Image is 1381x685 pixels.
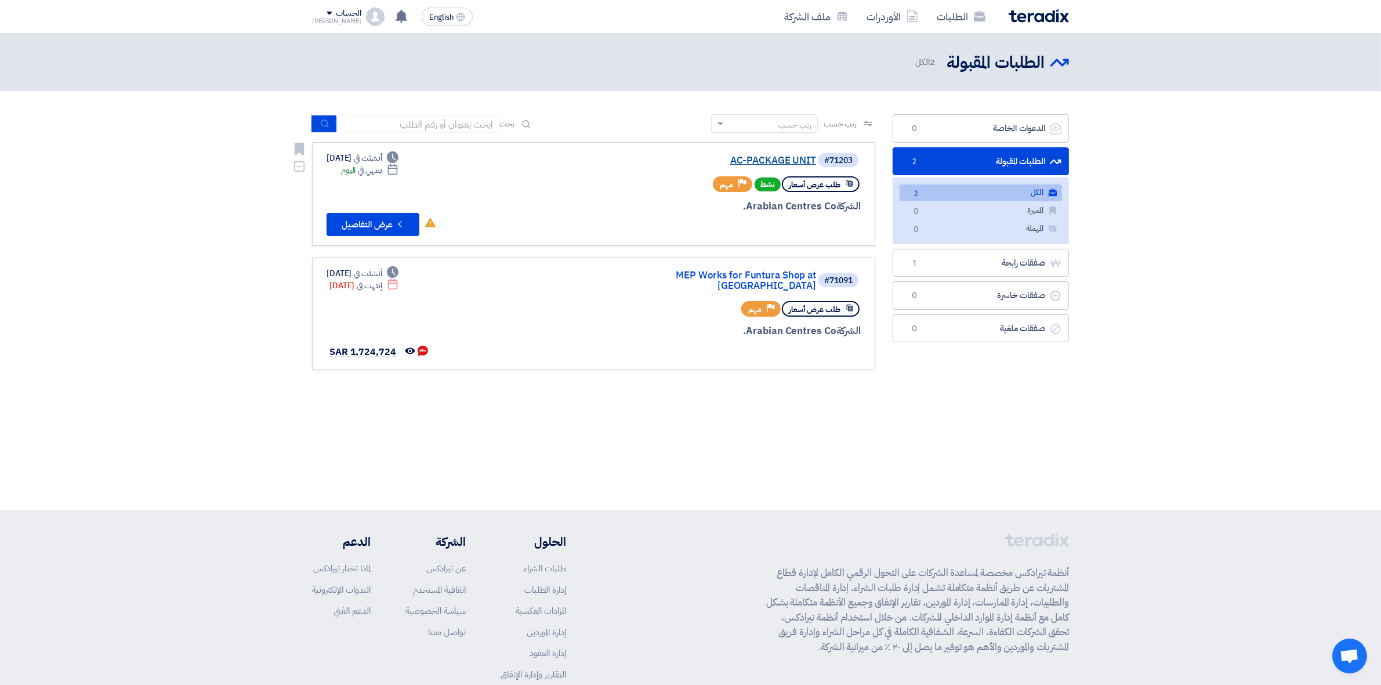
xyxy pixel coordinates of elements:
a: الطلبات [927,3,995,30]
p: أنظمة تيرادكس مخصصة لمساعدة الشركات على التحول الرقمي الكامل لإدارة قطاع المشتريات عن طريق أنظمة ... [766,566,1069,654]
span: طلب عرض أسعار [789,304,840,315]
span: إنتهت في [357,280,382,292]
a: المهملة [900,220,1062,237]
a: المميزة [900,202,1062,219]
a: المزادات العكسية [516,604,566,617]
li: الدعم [312,533,371,550]
span: رتب حسب [824,118,857,130]
a: AC-PACKAGE UNIT [584,155,816,166]
span: 0 [907,323,921,335]
div: [DATE] [327,152,398,164]
span: الشركة [836,324,861,338]
a: Open chat [1332,639,1367,673]
span: الكل [915,56,937,69]
a: إدارة الموردين [527,626,566,639]
span: 2 [930,56,935,68]
div: اليوم [341,164,398,176]
div: [DATE] [329,280,398,292]
a: صفقات خاسرة0 [893,281,1069,310]
span: English [429,13,454,21]
a: MEP Works for Funtura Shop at [GEOGRAPHIC_DATA] [584,270,816,291]
div: #71203 [824,157,853,165]
a: ملف الشركة [775,3,857,30]
div: [DATE] [327,267,398,280]
a: لماذا تختار تيرادكس [313,562,371,575]
span: أنشئت في [354,152,382,164]
span: 2 [907,156,921,168]
a: تواصل معنا [428,626,466,639]
span: SAR 1,724,724 [329,345,396,359]
div: [PERSON_NAME] [312,18,361,24]
a: إدارة الطلبات [524,583,566,596]
img: Teradix logo [1009,9,1069,23]
span: أنشئت في [354,267,382,280]
a: الأوردرات [857,3,927,30]
a: اتفاقية المستخدم [413,583,466,596]
a: التقارير وإدارة الإنفاق [501,668,566,681]
span: طلب عرض أسعار [789,179,840,190]
span: بحث [499,118,514,130]
input: ابحث بعنوان أو رقم الطلب [337,115,499,133]
div: #71091 [824,277,853,285]
span: 0 [909,206,923,218]
span: 0 [907,290,921,302]
a: الطلبات المقبولة2 [893,147,1069,176]
h2: الطلبات المقبولة [947,52,1045,74]
span: 1 [907,258,921,269]
span: 0 [909,224,923,236]
div: Arabian Centres Co. [582,324,861,339]
li: الشركة [405,533,466,550]
a: الكل [900,184,1062,201]
span: الشركة [836,199,861,213]
span: نشط [755,177,781,191]
a: صفقات رابحة1 [893,249,1069,277]
a: إدارة العقود [530,647,566,659]
li: الحلول [501,533,566,550]
a: الندوات الإلكترونية [312,583,371,596]
span: مهم [748,304,762,315]
span: ينتهي في [358,164,382,176]
span: 0 [907,123,921,135]
div: رتب حسب [778,119,811,131]
a: الدعوات الخاصة0 [893,114,1069,143]
a: طلبات الشراء [524,562,566,575]
div: Arabian Centres Co. [582,199,861,214]
div: الحساب [336,9,361,19]
a: صفقات ملغية0 [893,314,1069,343]
a: الدعم الفني [334,604,371,617]
button: عرض التفاصيل [327,213,419,236]
span: مهم [720,179,733,190]
button: English [422,8,473,26]
img: profile_test.png [366,8,385,26]
a: عن تيرادكس [426,562,466,575]
a: سياسة الخصوصية [405,604,466,617]
span: 2 [909,188,923,200]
